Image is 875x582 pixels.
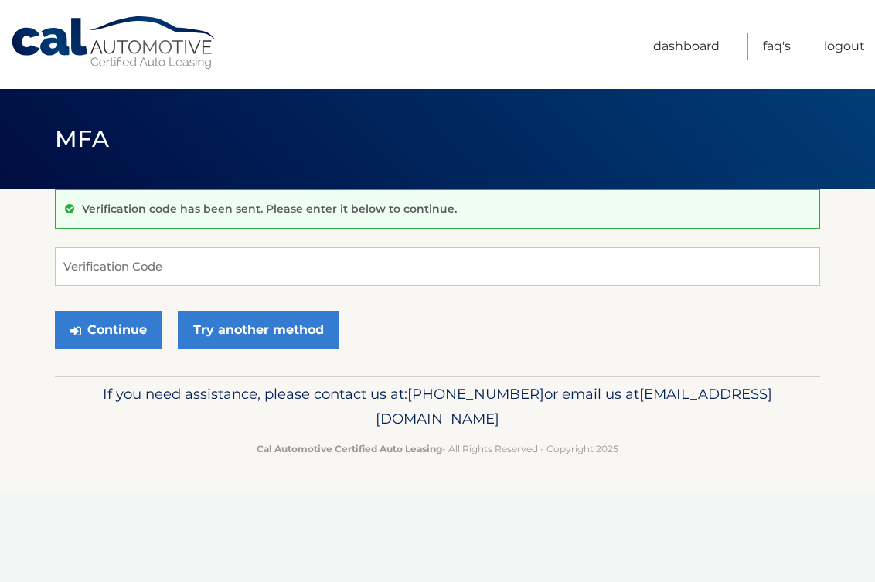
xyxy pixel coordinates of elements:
a: Try another method [178,311,339,349]
strong: Cal Automotive Certified Auto Leasing [257,443,442,454]
p: If you need assistance, please contact us at: or email us at [65,382,810,431]
span: MFA [55,124,109,153]
span: [EMAIL_ADDRESS][DOMAIN_NAME] [376,385,772,427]
button: Continue [55,311,162,349]
span: [PHONE_NUMBER] [407,385,544,403]
a: Dashboard [653,33,720,60]
a: FAQ's [763,33,791,60]
p: Verification code has been sent. Please enter it below to continue. [82,202,457,216]
a: Cal Automotive [10,15,219,70]
a: Logout [824,33,865,60]
p: - All Rights Reserved - Copyright 2025 [65,441,810,457]
input: Verification Code [55,247,820,286]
